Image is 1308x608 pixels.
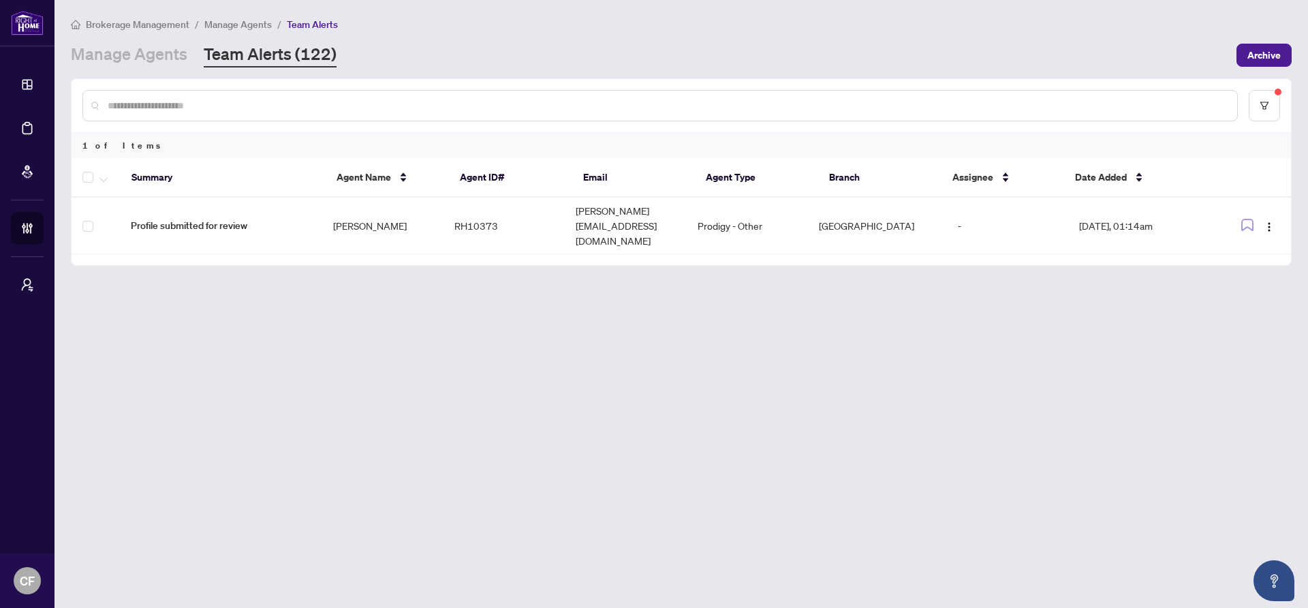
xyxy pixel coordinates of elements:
[687,198,808,254] td: Prodigy - Other
[337,170,391,185] span: Agent Name
[71,20,80,29] span: home
[204,18,272,31] span: Manage Agents
[20,571,35,590] span: CF
[322,198,443,254] td: [PERSON_NAME]
[1075,170,1127,185] span: Date Added
[947,198,1068,254] td: -
[565,198,687,254] td: [PERSON_NAME][EMAIL_ADDRESS][DOMAIN_NAME]
[195,16,199,32] li: /
[952,170,993,185] span: Assignee
[1260,101,1269,110] span: filter
[1064,158,1212,198] th: Date Added
[1264,222,1275,232] img: Logo
[121,158,326,198] th: Summary
[443,198,565,254] td: RH10373
[72,132,1291,158] div: 1 of Items
[287,18,338,31] span: Team Alerts
[11,10,44,35] img: logo
[20,278,34,292] span: user-switch
[1258,215,1280,237] button: Logo
[71,43,187,67] a: Manage Agents
[131,218,311,233] span: Profile submitted for review
[1068,198,1214,254] td: [DATE], 01:14am
[204,43,337,67] a: Team Alerts (122)
[572,158,696,198] th: Email
[277,16,281,32] li: /
[1253,560,1294,601] button: Open asap
[1236,44,1292,67] button: Archive
[1249,90,1280,121] button: filter
[808,198,947,254] td: [GEOGRAPHIC_DATA]
[818,158,941,198] th: Branch
[941,158,1065,198] th: Assignee
[326,158,449,198] th: Agent Name
[86,18,189,31] span: Brokerage Management
[449,158,572,198] th: Agent ID#
[695,158,818,198] th: Agent Type
[1247,44,1281,66] span: Archive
